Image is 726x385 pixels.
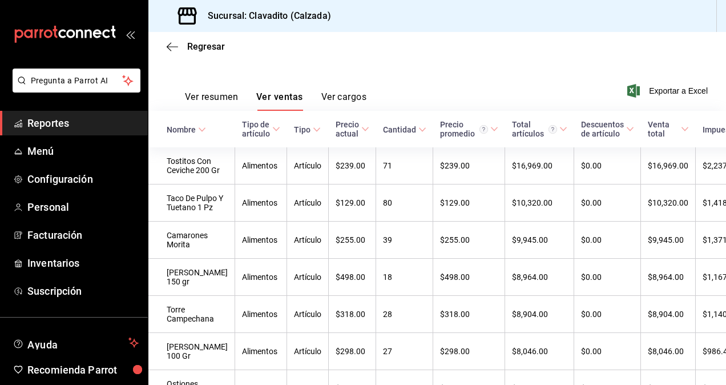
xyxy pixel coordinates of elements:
[648,120,679,138] div: Venta total
[148,259,235,296] td: [PERSON_NAME] 150 gr
[27,255,139,271] span: Inventarios
[148,222,235,259] td: Camarones Morita
[505,259,574,296] td: $8,964.00
[287,185,329,222] td: Artículo
[235,185,287,222] td: Alimentos
[433,296,505,333] td: $318.00
[27,171,139,187] span: Configuración
[548,125,557,134] svg: El total artículos considera cambios de precios en los artículos así como costos adicionales por ...
[433,222,505,259] td: $255.00
[256,91,303,111] button: Ver ventas
[336,120,369,138] span: Precio actual
[574,222,641,259] td: $0.00
[648,120,689,138] span: Venta total
[505,185,574,222] td: $10,320.00
[433,185,505,222] td: $129.00
[8,83,140,95] a: Pregunta a Parrot AI
[167,41,225,52] button: Regresar
[287,222,329,259] td: Artículo
[329,296,376,333] td: $318.00
[187,41,225,52] span: Regresar
[235,259,287,296] td: Alimentos
[287,147,329,185] td: Artículo
[148,147,235,185] td: Tostitos Con Ceviche 200 Gr
[199,9,331,23] h3: Sucursal: Clavadito (Calzada)
[581,120,624,138] div: Descuentos de artículo
[27,227,139,243] span: Facturación
[235,147,287,185] td: Alimentos
[376,147,433,185] td: 71
[479,125,488,134] svg: Precio promedio = Total artículos / cantidad
[574,147,641,185] td: $0.00
[329,222,376,259] td: $255.00
[185,91,366,111] div: navigation tabs
[235,296,287,333] td: Alimentos
[512,120,567,138] span: Total artículos
[242,120,280,138] span: Tipo de artículo
[433,259,505,296] td: $498.00
[512,120,557,138] div: Total artículos
[294,125,321,134] span: Tipo
[574,333,641,370] td: $0.00
[574,185,641,222] td: $0.00
[630,84,708,98] button: Exportar a Excel
[27,199,139,215] span: Personal
[376,222,433,259] td: 39
[440,120,498,138] span: Precio promedio
[641,185,696,222] td: $10,320.00
[505,222,574,259] td: $9,945.00
[505,296,574,333] td: $8,904.00
[641,147,696,185] td: $16,969.00
[383,125,416,134] div: Cantidad
[376,185,433,222] td: 80
[126,30,135,39] button: open_drawer_menu
[440,120,488,138] div: Precio promedio
[27,362,139,378] span: Recomienda Parrot
[148,333,235,370] td: [PERSON_NAME] 100 Gr
[376,259,433,296] td: 18
[31,75,123,87] span: Pregunta a Parrot AI
[329,147,376,185] td: $239.00
[383,125,426,134] span: Cantidad
[294,125,310,134] div: Tipo
[376,296,433,333] td: 28
[336,120,359,138] div: Precio actual
[242,120,270,138] div: Tipo de artículo
[641,333,696,370] td: $8,046.00
[321,91,367,111] button: Ver cargos
[505,333,574,370] td: $8,046.00
[287,333,329,370] td: Artículo
[148,185,235,222] td: Taco De Pulpo Y Tuetano 1 Pz
[185,91,238,111] button: Ver resumen
[27,115,139,131] span: Reportes
[329,185,376,222] td: $129.00
[235,333,287,370] td: Alimentos
[27,143,139,159] span: Menú
[27,283,139,299] span: Suscripción
[641,222,696,259] td: $9,945.00
[581,120,634,138] span: Descuentos de artículo
[27,336,124,350] span: Ayuda
[167,125,196,134] div: Nombre
[329,259,376,296] td: $498.00
[13,69,140,93] button: Pregunta a Parrot AI
[167,125,206,134] span: Nombre
[641,259,696,296] td: $8,964.00
[376,333,433,370] td: 27
[574,296,641,333] td: $0.00
[505,147,574,185] td: $16,969.00
[148,296,235,333] td: Torre Campechana
[574,259,641,296] td: $0.00
[235,222,287,259] td: Alimentos
[433,333,505,370] td: $298.00
[329,333,376,370] td: $298.00
[433,147,505,185] td: $239.00
[641,296,696,333] td: $8,904.00
[287,259,329,296] td: Artículo
[287,296,329,333] td: Artículo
